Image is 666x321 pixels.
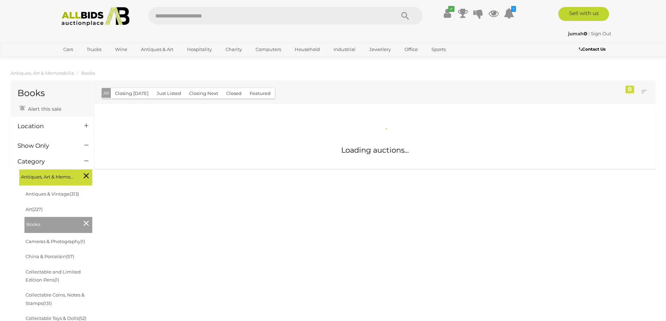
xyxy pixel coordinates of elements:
[70,191,79,197] span: (313)
[17,158,74,165] h4: Category
[102,88,111,98] button: All
[365,44,395,55] a: Jewellery
[17,123,74,130] h4: Location
[568,31,587,36] strong: jumah
[579,46,606,52] b: Contact Us
[55,277,59,283] span: (1)
[152,88,185,99] button: Just Listed
[59,44,78,55] a: Cars
[400,44,422,55] a: Office
[341,146,409,154] span: Loading auctions...
[26,315,86,321] a: Collectable Toys & Dolls(52)
[10,70,74,76] a: Antiques, Art & Memorabilia
[82,44,106,55] a: Trucks
[26,292,85,306] a: Collectable Coins, Notes & Stamps(131)
[17,88,87,98] h1: Books
[26,254,74,259] a: China & Porcelain(57)
[388,7,423,24] button: Search
[17,143,74,149] h4: Show Only
[21,171,73,181] span: Antiques, Art & Memorabilia
[182,44,216,55] a: Hospitality
[59,55,117,67] a: [GEOGRAPHIC_DATA]
[448,6,454,12] i: ✔
[32,206,43,212] span: (227)
[588,31,590,36] span: |
[591,31,611,36] a: Sign Out
[43,300,52,306] span: (131)
[26,191,79,197] a: Antiques & Vintage(313)
[427,44,450,55] a: Sports
[568,31,588,36] a: jumah
[17,103,63,114] a: Alert this sale
[221,44,246,55] a: Charity
[26,206,43,212] a: Art(227)
[290,44,324,55] a: Household
[185,88,222,99] button: Closing Next
[222,88,246,99] button: Closed
[110,44,132,55] a: Wine
[58,7,134,26] img: Allbids.com.au
[26,219,79,228] span: Books
[558,7,609,21] a: Sell with us
[136,44,178,55] a: Antiques & Art
[625,86,634,93] div: 0
[26,106,61,112] span: Alert this sale
[329,44,360,55] a: Industrial
[442,7,453,20] a: ✔
[81,70,95,76] a: Books
[80,239,85,244] span: (1)
[111,88,153,99] button: Closing [DATE]
[511,6,516,12] i: 1
[251,44,286,55] a: Computers
[504,7,514,20] a: 1
[245,88,275,99] button: Featured
[26,269,81,283] a: Collectable and Limited Edition Pens(1)
[79,315,86,321] span: (52)
[66,254,74,259] span: (57)
[579,45,607,53] a: Contact Us
[26,239,85,244] a: Cameras & Photography(1)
